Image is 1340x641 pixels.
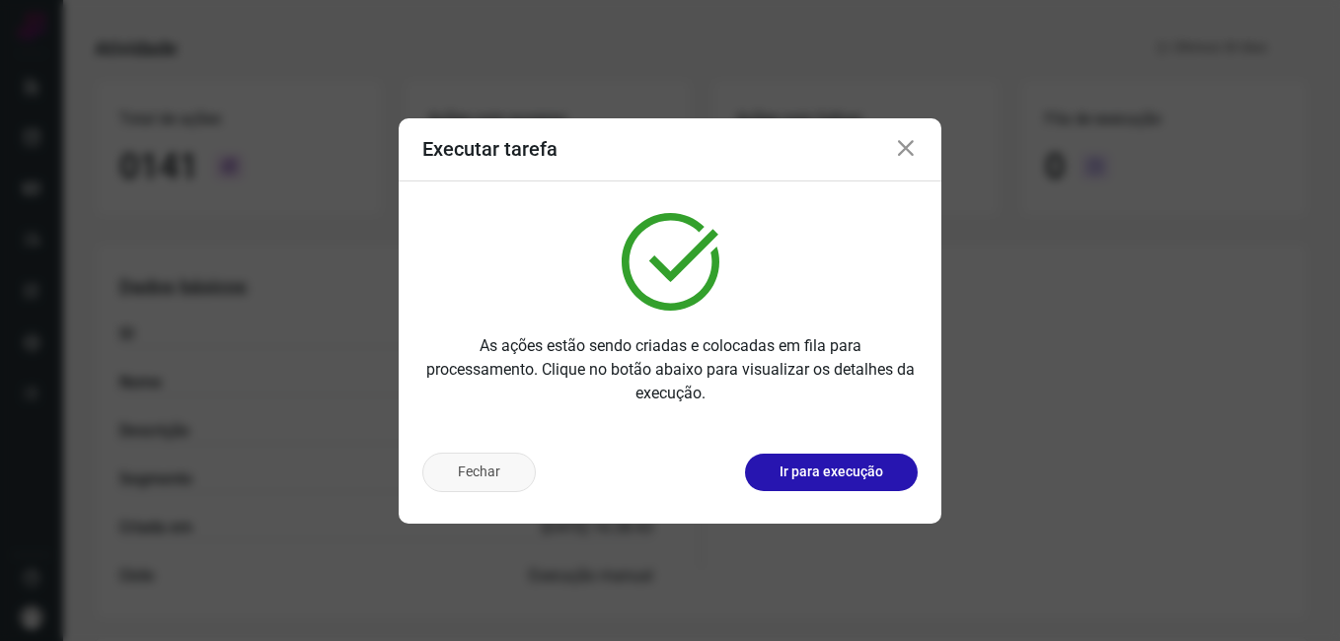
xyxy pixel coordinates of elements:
[422,453,536,492] button: Fechar
[622,213,719,311] img: verified.svg
[780,462,883,482] p: Ir para execução
[745,454,918,491] button: Ir para execução
[422,137,558,161] h3: Executar tarefa
[422,334,918,405] p: As ações estão sendo criadas e colocadas em fila para processamento. Clique no botão abaixo para ...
